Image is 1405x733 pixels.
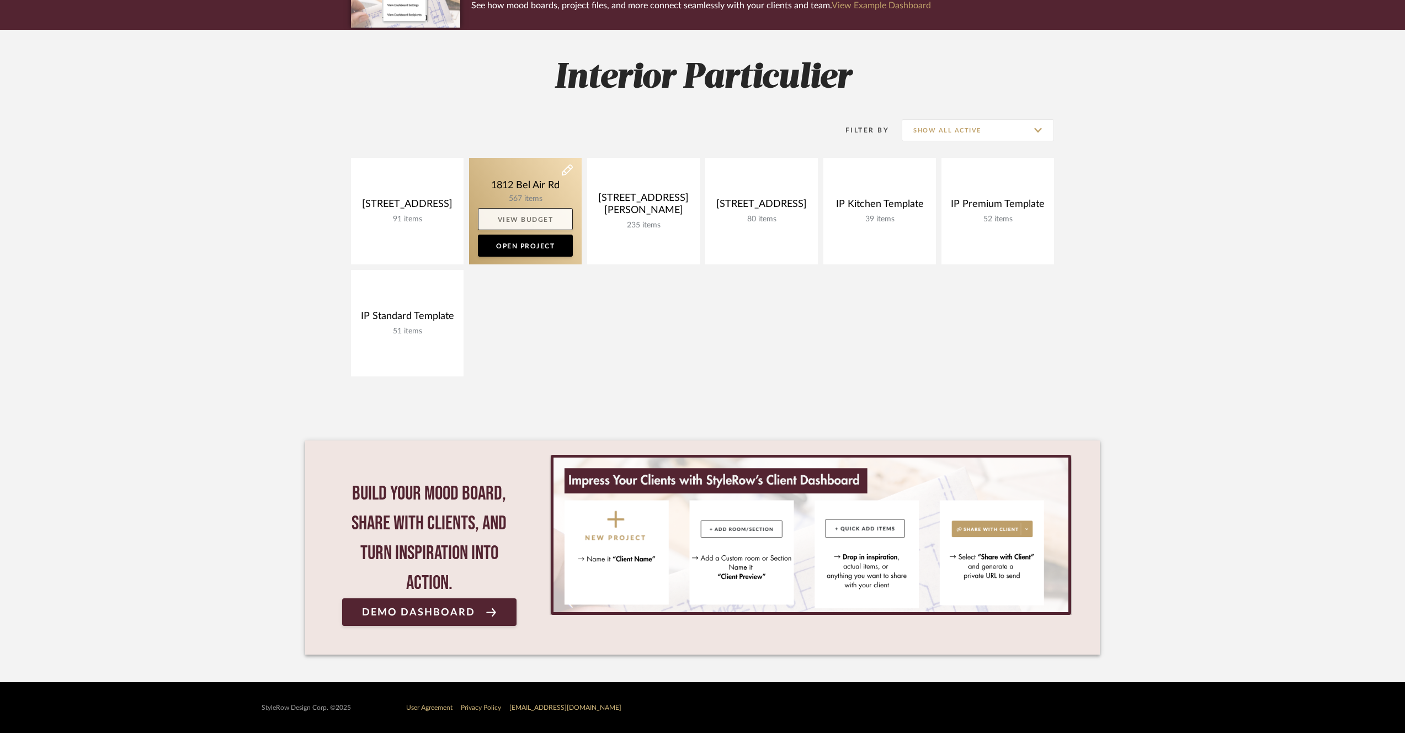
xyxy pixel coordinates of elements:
[950,215,1045,224] div: 52 items
[554,458,1068,612] img: StyleRow_Client_Dashboard_Banner__1_.png
[596,221,691,230] div: 235 items
[461,704,501,711] a: Privacy Policy
[362,607,475,618] span: Demo Dashboard
[596,192,691,221] div: [STREET_ADDRESS][PERSON_NAME]
[832,198,927,215] div: IP Kitchen Template
[832,1,931,10] a: View Example Dashboard
[714,198,809,215] div: [STREET_ADDRESS]
[360,198,455,215] div: [STREET_ADDRESS]
[360,215,455,224] div: 91 items
[360,327,455,336] div: 51 items
[714,215,809,224] div: 80 items
[831,125,889,136] div: Filter By
[342,598,517,626] a: Demo Dashboard
[406,704,453,711] a: User Agreement
[262,704,351,712] div: StyleRow Design Corp. ©2025
[832,215,927,224] div: 39 items
[550,455,1072,615] div: 0
[305,57,1100,99] h2: Interior Particulier
[950,198,1045,215] div: IP Premium Template
[478,208,573,230] a: View Budget
[509,704,621,711] a: [EMAIL_ADDRESS][DOMAIN_NAME]
[478,235,573,257] a: Open Project
[342,479,517,598] div: Build your mood board, share with clients, and turn inspiration into action.
[360,310,455,327] div: IP Standard Template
